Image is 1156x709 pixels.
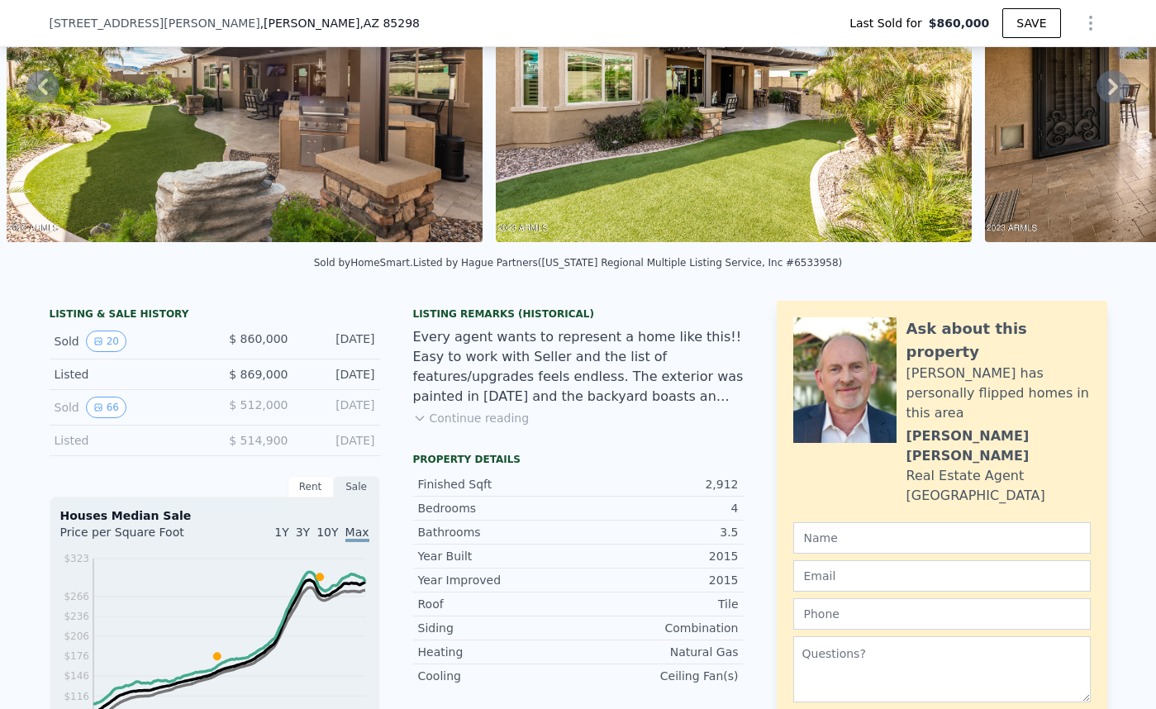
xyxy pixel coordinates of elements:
div: 4 [578,500,739,516]
span: $ 512,000 [229,398,288,412]
span: 1Y [274,526,288,539]
div: Combination [578,620,739,636]
div: [DATE] [302,432,375,449]
div: Listed [55,432,202,449]
div: Siding [418,620,578,636]
span: Max [345,526,369,542]
div: Roof [418,596,578,612]
div: Listing Remarks (Historical) [413,307,744,321]
tspan: $236 [64,611,89,622]
div: Year Improved [418,572,578,588]
div: Natural Gas [578,644,739,660]
div: LISTING & SALE HISTORY [50,307,380,324]
div: [PERSON_NAME] has personally flipped homes in this area [906,364,1091,423]
div: Rent [288,476,334,497]
div: Sold [55,397,202,418]
div: Year Built [418,548,578,564]
div: [PERSON_NAME] [PERSON_NAME] [906,426,1091,466]
div: Cooling [418,668,578,684]
span: $ 860,000 [229,332,288,345]
input: Name [793,522,1091,554]
div: Sale [334,476,380,497]
div: Listed by Hague Partners ([US_STATE] Regional Multiple Listing Service, Inc #6533958) [413,257,843,269]
div: Sold [55,331,202,352]
span: Last Sold for [849,15,929,31]
span: $860,000 [929,15,990,31]
div: Real Estate Agent [906,466,1025,486]
span: [STREET_ADDRESS][PERSON_NAME] [50,15,260,31]
tspan: $206 [64,630,89,642]
span: 10Y [316,526,338,539]
div: Every agent wants to represent a home like this!! Easy to work with Seller and the list of featur... [413,327,744,407]
div: Houses Median Sale [60,507,369,524]
div: [DATE] [302,331,375,352]
tspan: $176 [64,650,89,662]
div: 3.5 [578,524,739,540]
div: Tile [578,596,739,612]
div: Bathrooms [418,524,578,540]
div: Ask about this property [906,317,1091,364]
div: [DATE] [302,397,375,418]
tspan: $116 [64,691,89,702]
input: Email [793,560,1091,592]
div: Listed [55,366,202,383]
button: SAVE [1002,8,1060,38]
div: 2015 [578,548,739,564]
span: 3Y [296,526,310,539]
div: 2015 [578,572,739,588]
button: View historical data [86,397,126,418]
tspan: $323 [64,553,89,564]
span: , AZ 85298 [359,17,420,30]
button: View historical data [86,331,126,352]
button: Show Options [1074,7,1107,40]
tspan: $266 [64,591,89,602]
input: Phone [793,598,1091,630]
div: Property details [413,453,744,466]
div: Heating [418,644,578,660]
div: [GEOGRAPHIC_DATA] [906,486,1045,506]
button: Continue reading [413,410,530,426]
div: 2,912 [578,476,739,492]
span: $ 514,900 [229,434,288,447]
div: Finished Sqft [418,476,578,492]
span: $ 869,000 [229,368,288,381]
span: , [PERSON_NAME] [260,15,420,31]
div: Bedrooms [418,500,578,516]
div: Ceiling Fan(s) [578,668,739,684]
div: Price per Square Foot [60,524,215,550]
div: [DATE] [302,366,375,383]
tspan: $146 [64,670,89,682]
div: Sold by HomeSmart . [314,257,413,269]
